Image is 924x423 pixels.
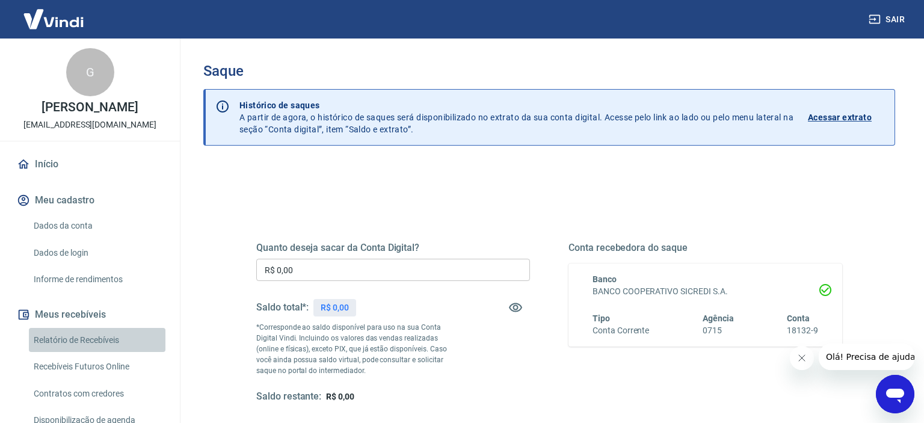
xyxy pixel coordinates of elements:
h6: 18132-9 [787,324,818,337]
h5: Conta recebedora do saque [568,242,842,254]
span: Conta [787,313,810,323]
a: Relatório de Recebíveis [29,328,165,353]
span: R$ 0,00 [326,392,354,401]
a: Início [14,151,165,178]
h3: Saque [203,63,895,79]
iframe: Mensagem da empresa [819,344,914,370]
p: A partir de agora, o histórico de saques será disponibilizado no extrato da sua conta digital. Ac... [239,99,793,135]
a: Recebíveis Futuros Online [29,354,165,379]
a: Acessar extrato [808,99,885,135]
h6: BANCO COOPERATIVO SICREDI S.A. [593,285,818,298]
h5: Saldo restante: [256,391,321,403]
a: Contratos com credores [29,381,165,406]
button: Sair [866,8,910,31]
div: G [66,48,114,96]
p: Acessar extrato [808,111,872,123]
button: Meus recebíveis [14,301,165,328]
span: Agência [703,313,734,323]
img: Vindi [14,1,93,37]
p: *Corresponde ao saldo disponível para uso na sua Conta Digital Vindi. Incluindo os valores das ve... [256,322,461,376]
h5: Quanto deseja sacar da Conta Digital? [256,242,530,254]
span: Tipo [593,313,610,323]
h6: Conta Corrente [593,324,649,337]
span: Olá! Precisa de ajuda? [7,8,101,18]
button: Meu cadastro [14,187,165,214]
p: [EMAIL_ADDRESS][DOMAIN_NAME] [23,119,156,131]
iframe: Fechar mensagem [790,346,814,370]
span: Banco [593,274,617,284]
p: R$ 0,00 [321,301,349,314]
h5: Saldo total*: [256,301,309,313]
a: Dados da conta [29,214,165,238]
h6: 0715 [703,324,734,337]
p: Histórico de saques [239,99,793,111]
a: Dados de login [29,241,165,265]
p: [PERSON_NAME] [42,101,138,114]
a: Informe de rendimentos [29,267,165,292]
iframe: Botão para abrir a janela de mensagens [876,375,914,413]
